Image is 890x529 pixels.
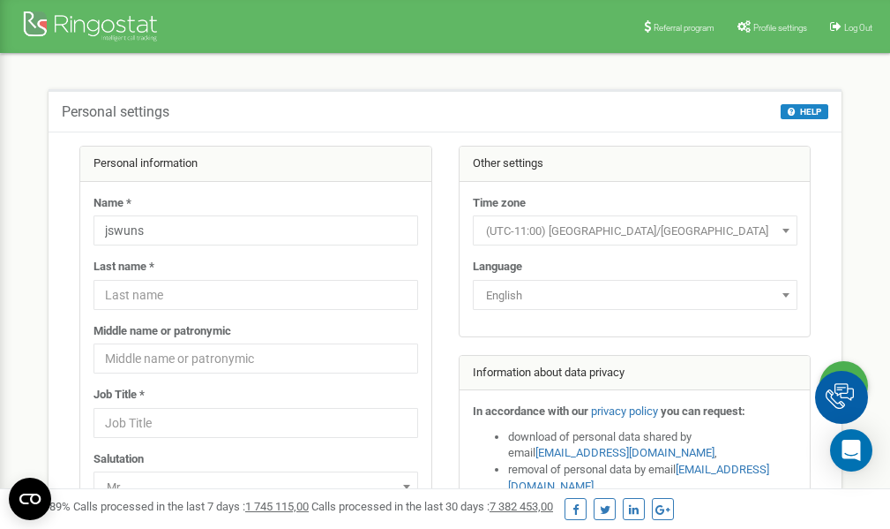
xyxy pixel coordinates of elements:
button: HELP [781,104,828,119]
u: 1 745 115,00 [245,500,309,513]
strong: you can request: [661,404,745,418]
label: Middle name or patronymic [93,323,231,340]
label: Name * [93,195,131,212]
input: Job Title [93,408,418,438]
h5: Personal settings [62,104,169,120]
input: Middle name or patronymic [93,344,418,374]
label: Time zone [473,195,526,212]
span: Calls processed in the last 30 days : [311,500,553,513]
span: English [473,280,797,310]
li: removal of personal data by email , [508,462,797,495]
span: Mr. [100,475,412,500]
div: Information about data privacy [460,356,811,391]
span: English [479,283,791,308]
div: Personal information [80,147,431,182]
span: Log Out [844,23,872,33]
label: Salutation [93,451,144,468]
label: Language [473,259,522,276]
span: (UTC-11:00) Pacific/Midway [479,219,791,244]
div: Other settings [460,147,811,182]
a: privacy policy [591,404,658,418]
strong: In accordance with our [473,404,588,418]
span: Profile settings [753,23,807,33]
u: 7 382 453,00 [490,500,553,513]
span: Mr. [93,472,418,502]
div: Open Intercom Messenger [830,429,872,472]
input: Name [93,215,418,246]
input: Last name [93,280,418,310]
button: Open CMP widget [9,478,51,520]
label: Last name * [93,259,154,276]
span: Referral program [654,23,714,33]
span: (UTC-11:00) Pacific/Midway [473,215,797,246]
li: download of personal data shared by email , [508,429,797,462]
a: [EMAIL_ADDRESS][DOMAIN_NAME] [535,446,714,459]
label: Job Title * [93,387,145,404]
span: Calls processed in the last 7 days : [73,500,309,513]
